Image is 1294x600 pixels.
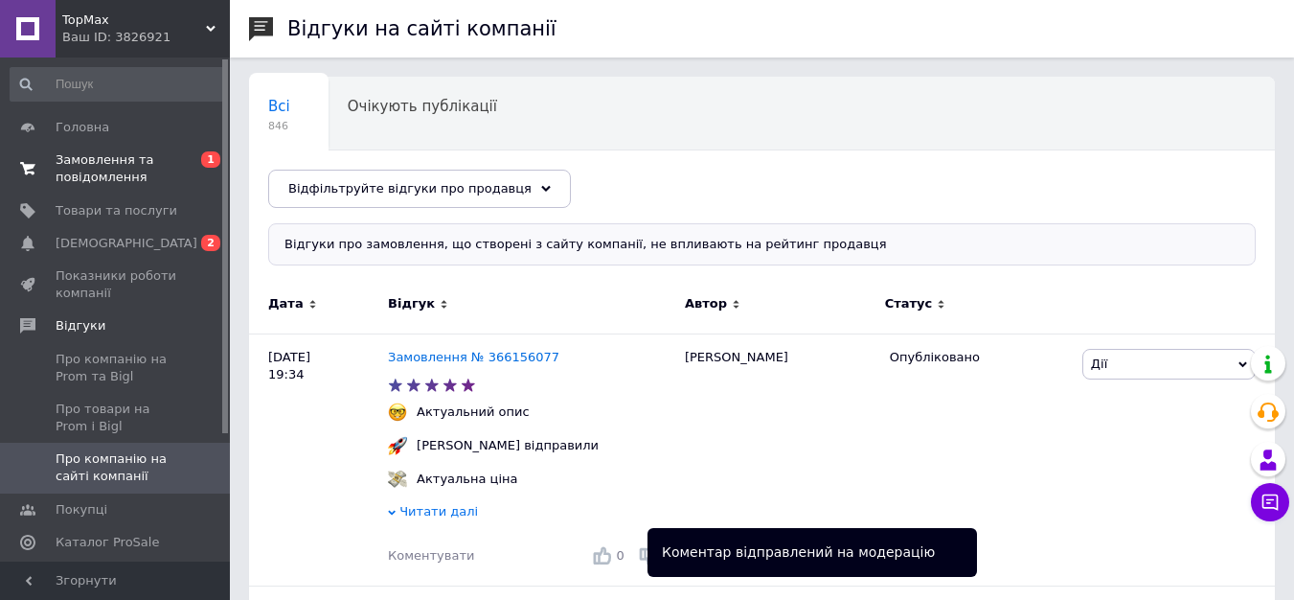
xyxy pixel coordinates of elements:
[885,295,933,312] span: Статус
[287,17,556,40] h1: Відгуки на сайті компанії
[388,295,435,312] span: Відгук
[62,12,206,29] span: TopMax
[388,436,407,455] img: :rocket:
[268,171,463,188] span: Опубліковані без комен...
[268,98,290,115] span: Всі
[348,98,497,115] span: Очікують публікації
[685,295,727,312] span: Автор
[388,403,407,422] img: :nerd_face:
[56,501,107,519] span: Покупці
[56,267,177,302] span: Показники роботи компанії
[249,334,388,586] div: [DATE] 19:34
[399,504,478,519] span: Читати далі
[268,295,304,312] span: Дата
[62,29,230,46] div: Ваш ID: 3826921
[56,351,177,385] span: Про компанію на Prom та Bigl
[675,334,880,586] div: [PERSON_NAME]
[201,235,220,251] span: 2
[388,350,559,364] a: Замовлення № 366156077
[249,150,501,223] div: Опубліковані без коментаря
[388,470,407,489] img: :money_with_wings:
[56,151,177,186] span: Замовлення та повідомлення
[56,119,109,136] span: Головна
[1091,357,1107,371] span: Дії
[388,547,474,565] div: Коментувати
[56,450,177,485] span: Про компанію на сайті компанії
[268,119,290,133] span: 846
[890,349,1068,366] div: Опубліковано
[616,548,624,563] span: 0
[412,437,603,454] div: [PERSON_NAME] відправили
[56,235,197,252] span: [DEMOGRAPHIC_DATA]
[388,548,474,563] span: Коментувати
[10,67,226,102] input: Пошук
[412,404,534,421] div: Актуальний опис
[201,151,220,168] span: 1
[56,401,177,435] span: Про товари на Prom і Bigl
[1251,483,1289,521] button: Чат з покупцем
[56,202,177,219] span: Товари та послуги
[56,534,159,551] span: Каталог ProSale
[56,317,105,335] span: Відгуки
[268,223,1256,265] div: Відгуки про замовлення, що створені з сайту компанії, не впливають на рейтинг продавця
[412,471,522,488] div: Актуальна ціна
[288,181,532,196] span: Відфільтруйте відгуки про продавця
[388,503,675,525] div: Читати далі
[662,544,935,560] span: Коментар відправлений на модерацію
